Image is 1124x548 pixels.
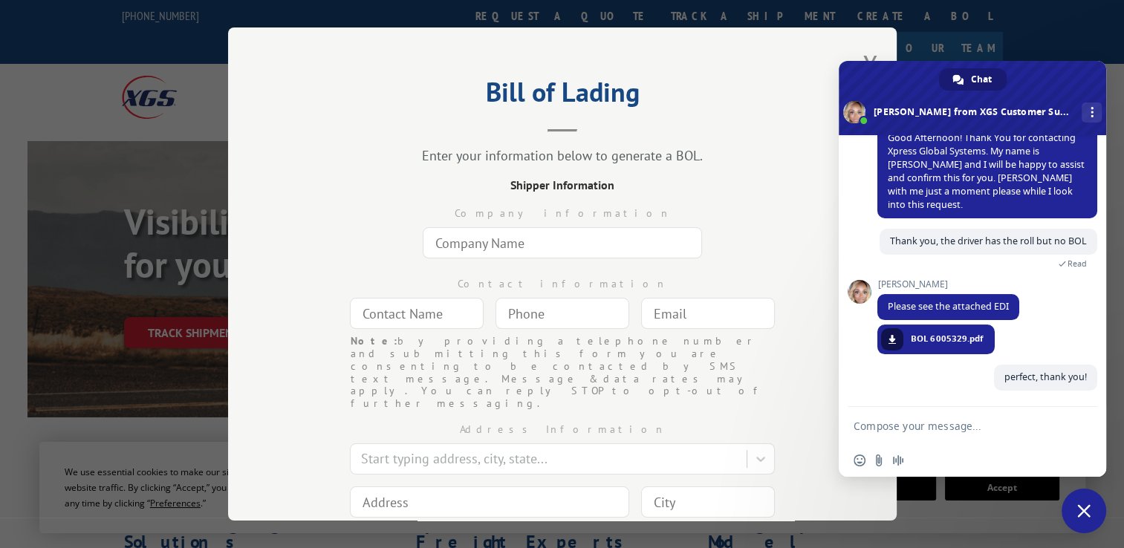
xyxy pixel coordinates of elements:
span: BOL 6005329.pdf [911,332,984,345]
input: City [641,486,775,518]
span: perfect, thank you! [1004,371,1087,383]
span: [PERSON_NAME] [877,279,1019,290]
span: Please see the attached EDI [888,300,1009,313]
div: Enter your information below to generate a BOL. [302,147,822,164]
span: Chat [971,68,992,91]
textarea: Compose your message... [854,407,1062,444]
span: Audio message [892,454,904,466]
span: Thank you, the driver has the roll but no BOL [890,235,1087,247]
div: by providing a telephone number and submitting this form you are consenting to be contacted by SM... [351,335,774,410]
div: Company information [302,206,822,221]
input: Address [350,486,629,518]
button: Close modal [862,46,878,85]
span: Send a file [873,454,885,466]
input: Contact Name [350,298,484,329]
div: Address Information [302,422,822,437]
a: Close chat [1062,489,1106,533]
div: Contact information [302,276,822,292]
strong: Note: [351,334,397,348]
h2: Bill of Lading [302,82,822,110]
span: Insert an emoji [854,454,865,466]
span: Good Afternoon! Thank You for contacting Xpress Global Systems. My name is [PERSON_NAME] and I wi... [888,131,1085,211]
input: Email [641,298,775,329]
input: Company Name [423,227,702,258]
span: Read [1068,258,1087,269]
input: Phone [496,298,629,329]
a: Chat [939,68,1007,91]
div: Shipper Information [302,176,822,194]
